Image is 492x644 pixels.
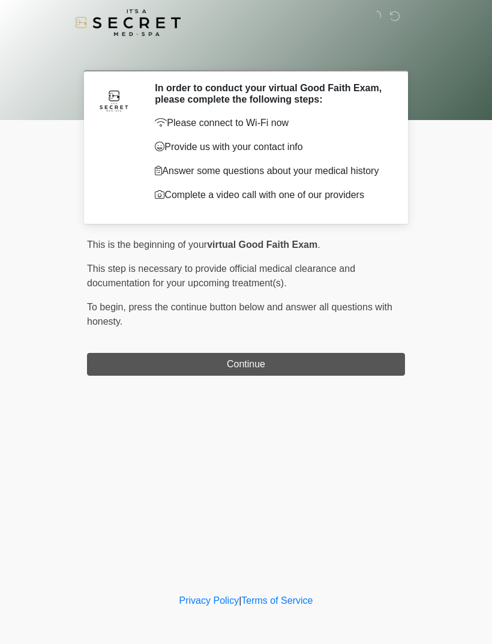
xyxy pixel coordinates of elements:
p: Answer some questions about your medical history [155,164,387,178]
img: It's A Secret Med Spa Logo [75,9,181,36]
strong: virtual Good Faith Exam [207,239,317,250]
span: This step is necessary to provide official medical clearance and documentation for your upcoming ... [87,263,355,288]
p: Complete a video call with one of our providers [155,188,387,202]
h2: In order to conduct your virtual Good Faith Exam, please complete the following steps: [155,82,387,105]
a: Terms of Service [241,595,313,606]
a: | [239,595,241,606]
a: Privacy Policy [179,595,239,606]
span: . [317,239,320,250]
span: press the continue button below and answer all questions with honesty. [87,302,392,327]
span: This is the beginning of your [87,239,207,250]
img: Agent Avatar [96,82,132,118]
p: Please connect to Wi-Fi now [155,116,387,130]
p: Provide us with your contact info [155,140,387,154]
span: To begin, [87,302,128,312]
h1: ‎ ‎ [78,43,414,65]
button: Continue [87,353,405,376]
